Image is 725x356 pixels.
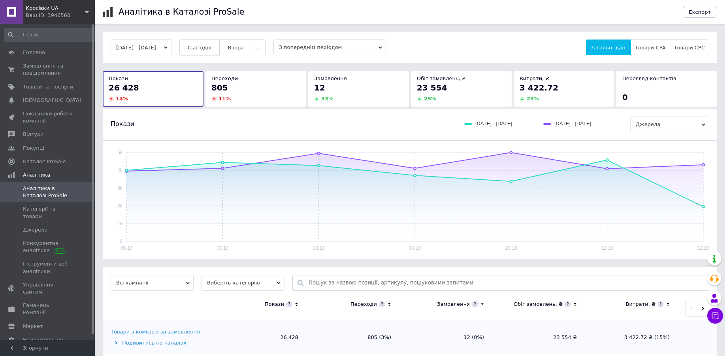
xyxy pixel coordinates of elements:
[520,83,558,92] span: 3 422.72
[23,158,66,165] span: Каталог ProSale
[23,131,43,138] span: Відгуки
[116,96,128,102] span: 14 %
[252,40,265,55] button: ...
[635,45,665,51] span: Товари CPA
[585,320,678,354] td: 3 422.72 ₴ (15%)
[527,96,539,102] span: 23 %
[683,6,717,18] button: Експорт
[23,49,45,56] span: Головна
[117,150,123,155] text: 5k
[111,328,200,335] div: Товари з комісією за замовлення
[111,275,194,291] span: Всі кампанії
[188,45,212,51] span: Сьогодні
[23,323,43,330] span: Маркет
[111,120,134,128] span: Покази
[23,62,73,77] span: Замовлення та повідомлення
[217,245,228,251] text: 07.10
[211,83,228,92] span: 805
[492,320,585,354] td: 23 554 ₴
[109,75,128,81] span: Покази
[228,45,244,51] span: Вчора
[117,185,123,191] text: 3k
[417,83,447,92] span: 23 554
[26,5,85,12] span: Кросівки UA
[111,40,171,55] button: [DATE] - [DATE]
[313,245,325,251] text: 08.10
[321,96,333,102] span: 33 %
[674,45,705,51] span: Товари CPC
[23,302,73,316] span: Гаманець компанії
[437,301,470,308] div: Замовлення
[631,40,670,55] button: Товари CPA
[23,185,73,199] span: Аналітика в Каталозі ProSale
[265,301,284,308] div: Покази
[117,221,123,226] text: 1k
[399,320,492,354] td: 12 (0%)
[314,75,347,81] span: Замовлення
[622,92,628,102] span: 0
[218,96,231,102] span: 11 %
[23,171,50,179] span: Аналітика
[117,168,123,173] text: 4k
[23,240,73,254] span: Конкурентна аналітика
[23,281,73,296] span: Управління сайтом
[306,320,399,354] td: 805 (3%)
[219,40,252,55] button: Вчора
[590,45,627,51] span: Загальні дані
[707,308,723,324] button: Чат з покупцем
[23,83,73,90] span: Товари та послуги
[514,301,563,308] div: Обіг замовлень, ₴
[23,145,44,152] span: Покупці
[417,75,466,81] span: Обіг замовлень, ₴
[697,245,709,251] text: 12.10
[409,245,421,251] text: 09.10
[273,40,386,55] span: З попереднім періодом
[117,203,123,209] text: 2k
[121,245,132,251] text: 06.10
[4,28,99,42] input: Пошук
[23,226,47,234] span: Джерела
[179,40,220,55] button: Сьогодні
[26,12,95,19] div: Ваш ID: 3946560
[314,83,325,92] span: 12
[111,339,211,347] div: Подивитись по каналах
[630,117,709,132] span: Джерела
[350,301,377,308] div: Переходи
[120,239,122,244] text: 0
[213,320,306,354] td: 26 428
[622,75,676,81] span: Перегляд контактів
[109,83,139,92] span: 26 428
[119,7,244,17] h1: Аналітика в Каталозі ProSale
[424,96,436,102] span: 25 %
[211,75,238,81] span: Переходи
[23,336,63,343] span: Налаштування
[520,75,550,81] span: Витрати, ₴
[256,45,261,51] span: ...
[23,97,81,104] span: [DEMOGRAPHIC_DATA]
[625,301,655,308] div: Витрати, ₴
[670,40,709,55] button: Товари CPC
[689,9,711,15] span: Експорт
[505,245,517,251] text: 10.10
[23,110,73,124] span: Показники роботи компанії
[586,40,631,55] button: Загальні дані
[23,205,73,220] span: Категорії та товари
[201,275,284,291] span: Виберіть категорію
[23,260,73,275] span: Інструменти веб-аналітики
[601,245,613,251] text: 11.10
[309,275,705,290] input: Пошук за назвою позиції, артикулу, пошуковими запитами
